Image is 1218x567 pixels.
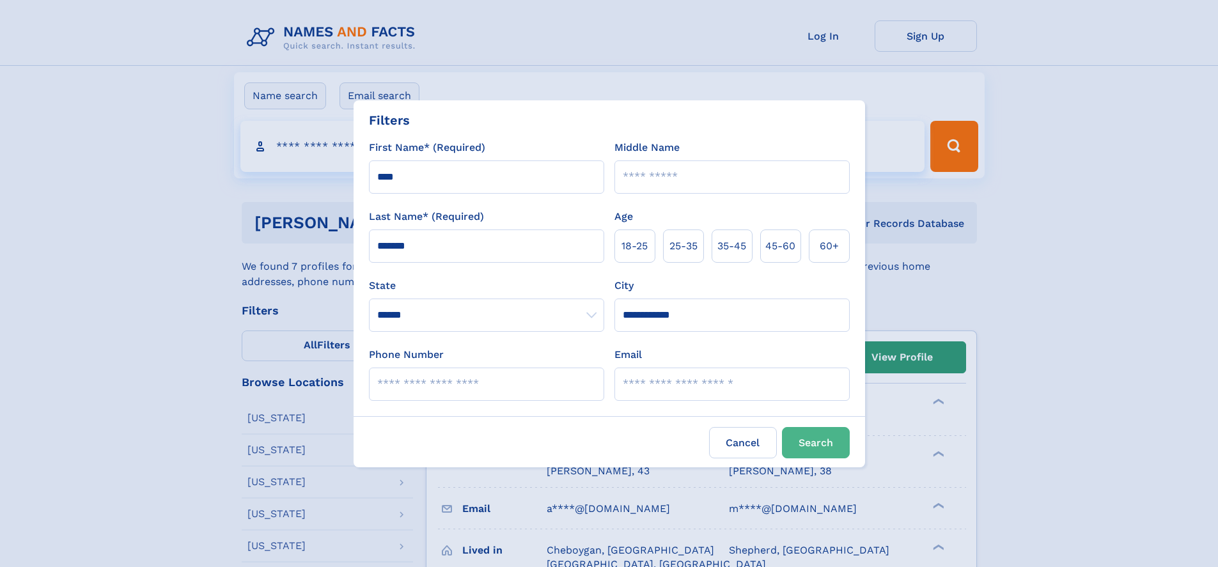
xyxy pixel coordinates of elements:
button: Search [782,427,850,458]
span: 35‑45 [717,238,746,254]
span: 18‑25 [621,238,648,254]
span: 60+ [820,238,839,254]
label: Phone Number [369,347,444,362]
span: 25‑35 [669,238,698,254]
label: Email [614,347,642,362]
label: State [369,278,604,293]
label: City [614,278,634,293]
label: Middle Name [614,140,680,155]
label: Age [614,209,633,224]
label: Cancel [709,427,777,458]
span: 45‑60 [765,238,795,254]
label: First Name* (Required) [369,140,485,155]
label: Last Name* (Required) [369,209,484,224]
div: Filters [369,111,410,130]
